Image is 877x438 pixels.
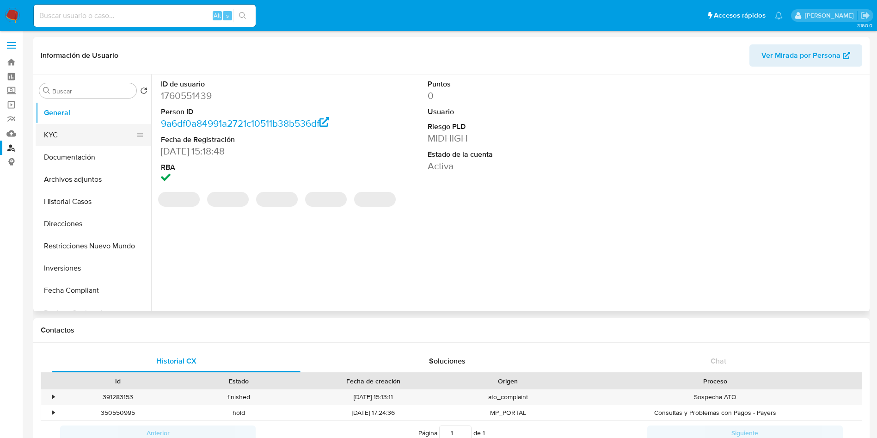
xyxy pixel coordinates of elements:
[448,389,569,405] div: ato_complaint
[36,102,151,124] button: General
[483,428,485,438] span: 1
[140,87,147,97] button: Volver al orden por defecto
[36,213,151,235] button: Direcciones
[36,257,151,279] button: Inversiones
[41,326,862,335] h1: Contactos
[233,9,252,22] button: search-icon
[775,12,783,19] a: Notificaciones
[36,146,151,168] button: Documentación
[454,376,562,386] div: Origen
[34,10,256,22] input: Buscar usuario o caso...
[52,408,55,417] div: •
[52,393,55,401] div: •
[161,79,330,89] dt: ID de usuario
[178,389,300,405] div: finished
[43,87,50,94] button: Buscar
[161,107,330,117] dt: Person ID
[306,376,441,386] div: Fecha de creación
[36,302,151,324] button: Devices Geolocation
[161,145,330,158] dd: [DATE] 15:18:48
[57,389,178,405] div: 391283153
[711,356,726,366] span: Chat
[57,405,178,420] div: 350550995
[428,132,596,145] dd: MIDHIGH
[161,89,330,102] dd: 1760551439
[41,51,118,60] h1: Información de Usuario
[428,79,596,89] dt: Puntos
[448,405,569,420] div: MP_PORTAL
[354,192,396,207] span: ‌
[714,11,766,20] span: Accesos rápidos
[36,191,151,213] button: Historial Casos
[569,389,862,405] div: Sospecha ATO
[64,376,172,386] div: Id
[207,192,249,207] span: ‌
[429,356,466,366] span: Soluciones
[36,168,151,191] button: Archivos adjuntos
[161,135,330,145] dt: Fecha de Registración
[300,389,448,405] div: [DATE] 15:13:11
[156,356,196,366] span: Historial CX
[569,405,862,420] div: Consultas y Problemas con Pagos - Payers
[428,149,596,160] dt: Estado de la cuenta
[158,192,200,207] span: ‌
[428,107,596,117] dt: Usuario
[428,89,596,102] dd: 0
[428,122,596,132] dt: Riesgo PLD
[36,124,144,146] button: KYC
[860,11,870,20] a: Salir
[52,87,133,95] input: Buscar
[305,192,347,207] span: ‌
[161,162,330,173] dt: RBA
[36,279,151,302] button: Fecha Compliant
[761,44,840,67] span: Ver Mirada por Persona
[749,44,862,67] button: Ver Mirada por Persona
[178,405,300,420] div: hold
[161,117,329,130] a: 9a6df0a84991a2721c10511b38b536df
[805,11,857,20] p: mariaeugenia.sanchez@mercadolibre.com
[226,11,229,20] span: s
[575,376,855,386] div: Proceso
[214,11,221,20] span: Alt
[36,235,151,257] button: Restricciones Nuevo Mundo
[300,405,448,420] div: [DATE] 17:24:36
[256,192,298,207] span: ‌
[185,376,293,386] div: Estado
[428,160,596,173] dd: Activa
